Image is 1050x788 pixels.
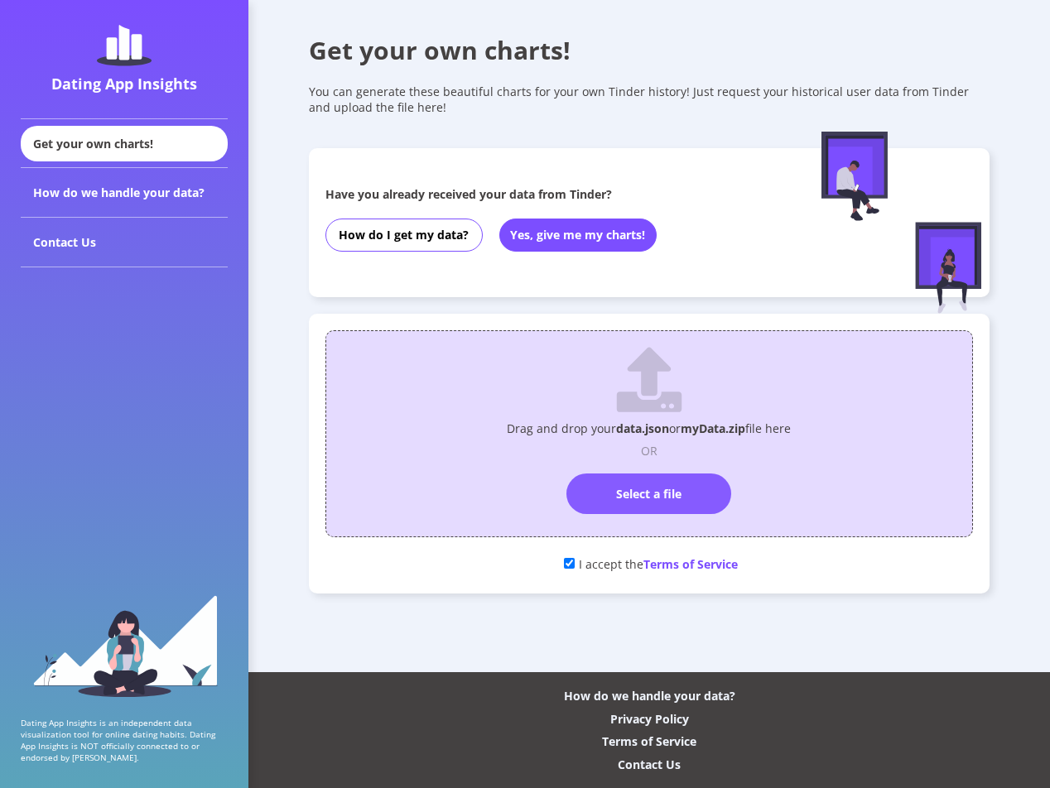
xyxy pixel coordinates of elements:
[641,443,657,459] p: OR
[21,168,228,218] div: How do we handle your data?
[21,126,228,161] div: Get your own charts!
[564,688,735,704] div: How do we handle your data?
[499,219,657,252] button: Yes, give me my charts!
[616,420,669,436] span: data.json
[821,132,888,221] img: male-figure-sitting.c9faa881.svg
[618,757,681,772] div: Contact Us
[681,420,745,436] span: myData.zip
[915,222,981,314] img: female-figure-sitting.afd5d174.svg
[31,593,218,697] img: sidebar_girl.91b9467e.svg
[25,74,224,94] div: Dating App Insights
[566,473,731,514] label: Select a file
[507,420,791,436] p: Drag and drop your or file here
[309,33,990,67] div: Get your own charts!
[610,711,689,727] div: Privacy Policy
[325,550,974,577] div: I accept the
[325,186,779,202] div: Have you already received your data from Tinder?
[616,347,682,413] img: upload.89845251.svg
[21,218,228,267] div: Contact Us
[97,25,152,66] img: dating-app-insights-logo.5abe6921.svg
[325,219,483,252] button: How do I get my data?
[21,717,228,763] p: Dating App Insights is an independent data visualization tool for online dating habits. Dating Ap...
[602,733,696,749] div: Terms of Service
[309,84,990,115] div: You can generate these beautiful charts for your own Tinder history! Just request your historical...
[643,556,738,572] span: Terms of Service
